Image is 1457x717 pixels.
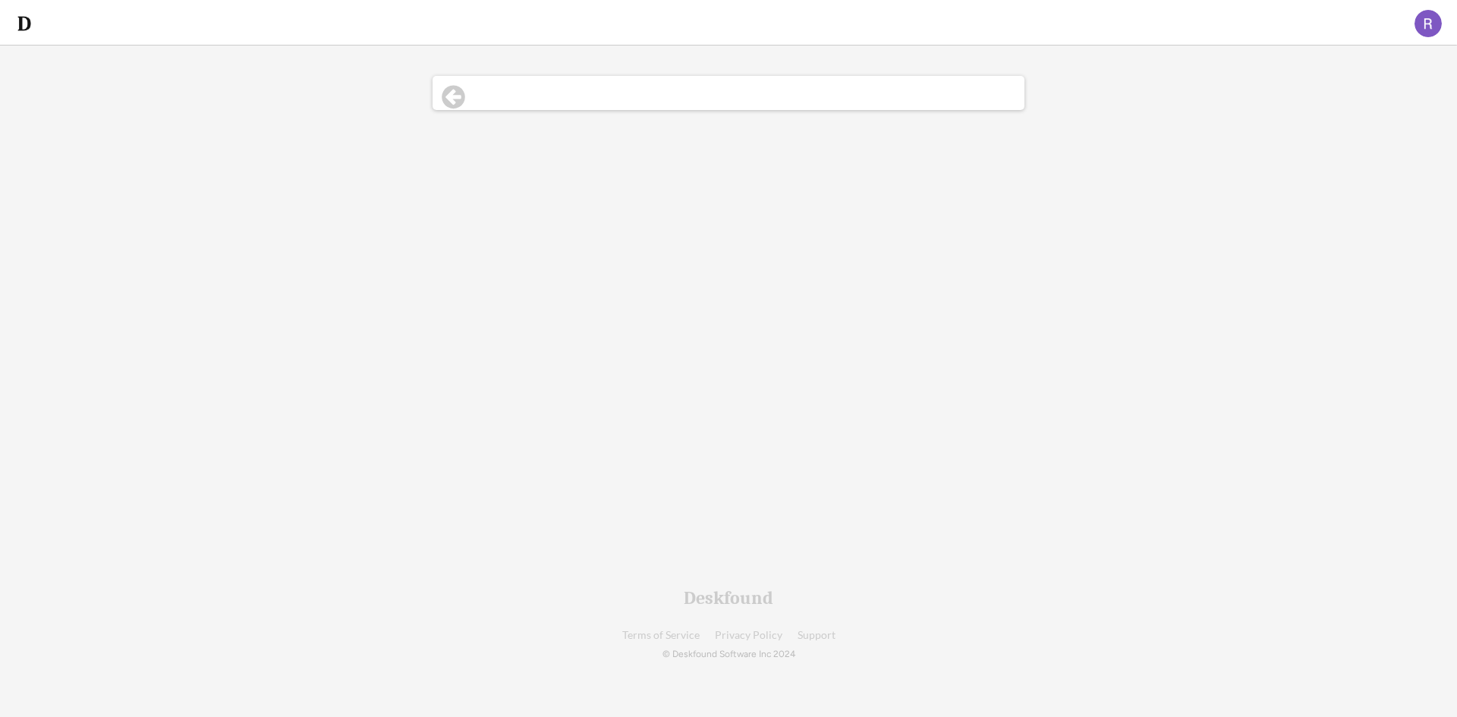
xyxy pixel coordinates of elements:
[15,14,33,33] img: d-whitebg.png
[684,589,773,607] div: Deskfound
[622,630,700,641] a: Terms of Service
[1415,10,1442,37] img: ACg8ocIxKqLkUIYM5gHK_kSSQ3-1FRQ6ZAsElh_6D0iM3dqapZZScA=s96-c
[715,630,782,641] a: Privacy Policy
[798,630,835,641] a: Support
